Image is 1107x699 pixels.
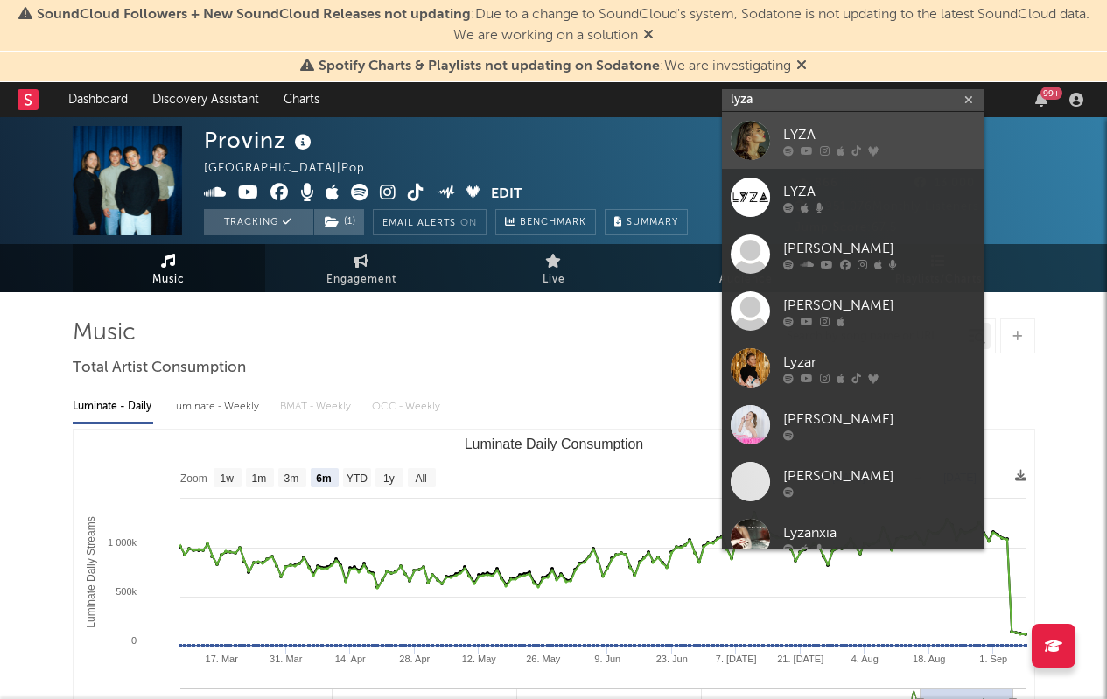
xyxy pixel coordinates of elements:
[73,392,153,422] div: Luminate - Daily
[270,654,303,664] text: 31. Mar
[313,209,365,235] span: ( 1 )
[458,244,650,292] a: Live
[520,213,586,234] span: Benchmark
[979,654,1007,664] text: 1. Sep
[627,218,678,227] span: Summary
[643,29,654,43] span: Dismiss
[594,654,620,664] text: 9. Jun
[316,472,331,485] text: 6m
[284,472,298,485] text: 3m
[73,358,246,379] span: Total Artist Consumption
[460,219,477,228] em: On
[373,209,487,235] button: Email AlertsOn
[783,465,976,486] div: [PERSON_NAME]
[171,392,263,422] div: Luminate - Weekly
[205,654,238,664] text: 17. Mar
[722,169,984,226] a: LYZA
[383,472,395,485] text: 1y
[655,654,687,664] text: 23. Jun
[650,244,843,292] a: Audience
[319,59,660,73] span: Spotify Charts & Playlists not updating on Sodatone
[719,269,773,290] span: Audience
[526,654,561,664] text: 26. May
[722,510,984,567] a: Lyzanxia
[334,654,365,664] text: 14. Apr
[913,654,945,664] text: 18. Aug
[1035,93,1047,107] button: 99+
[152,269,185,290] span: Music
[783,522,976,543] div: Lyzanxia
[796,59,807,73] span: Dismiss
[605,209,688,235] button: Summary
[204,158,385,179] div: [GEOGRAPHIC_DATA] | Pop
[56,82,140,117] a: Dashboard
[722,226,984,283] a: [PERSON_NAME]
[722,339,984,396] a: Lyzar
[464,437,643,451] text: Luminate Daily Consumption
[85,516,97,627] text: Luminate Daily Streams
[783,124,976,145] div: LYZA
[491,184,522,206] button: Edit
[722,396,984,453] a: [PERSON_NAME]
[722,112,984,169] a: LYZA
[722,453,984,510] a: [PERSON_NAME]
[220,472,234,485] text: 1w
[461,654,496,664] text: 12. May
[722,283,984,339] a: [PERSON_NAME]
[783,352,976,373] div: Lyzar
[399,654,430,664] text: 28. Apr
[73,244,265,292] a: Music
[495,209,596,235] a: Benchmark
[715,654,756,664] text: 7. [DATE]
[204,126,316,155] div: Provinz
[37,8,1089,43] span: : Due to a change to SoundCloud's system, Sodatone is not updating to the latest SoundCloud data....
[314,209,364,235] button: (1)
[415,472,426,485] text: All
[140,82,271,117] a: Discovery Assistant
[783,295,976,316] div: [PERSON_NAME]
[251,472,266,485] text: 1m
[783,181,976,202] div: LYZA
[265,244,458,292] a: Engagement
[722,89,984,111] input: Search for artists
[346,472,367,485] text: YTD
[180,472,207,485] text: Zoom
[326,269,396,290] span: Engagement
[543,269,565,290] span: Live
[1040,87,1062,100] div: 99 +
[271,82,332,117] a: Charts
[851,654,878,664] text: 4. Aug
[130,635,136,646] text: 0
[204,209,313,235] button: Tracking
[783,409,976,430] div: [PERSON_NAME]
[37,8,471,22] span: SoundCloud Followers + New SoundCloud Releases not updating
[107,537,137,548] text: 1 000k
[319,59,791,73] span: : We are investigating
[116,586,137,597] text: 500k
[783,238,976,259] div: [PERSON_NAME]
[777,654,823,664] text: 21. [DATE]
